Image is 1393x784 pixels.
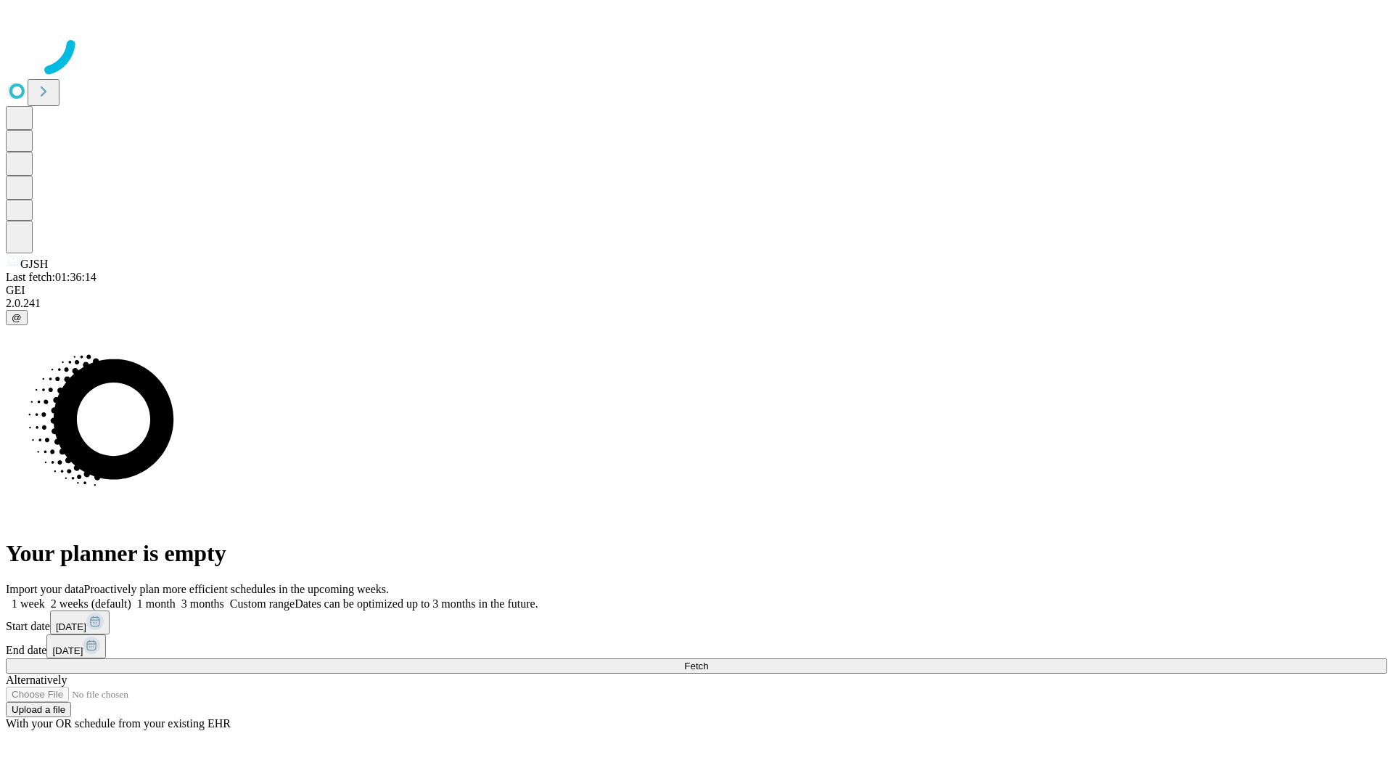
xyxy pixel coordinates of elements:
[6,271,96,283] span: Last fetch: 01:36:14
[12,312,22,323] span: @
[52,645,83,656] span: [DATE]
[230,597,295,610] span: Custom range
[6,540,1387,567] h1: Your planner is empty
[50,611,110,634] button: [DATE]
[20,258,48,270] span: GJSH
[6,611,1387,634] div: Start date
[6,310,28,325] button: @
[56,621,86,632] span: [DATE]
[181,597,224,610] span: 3 months
[6,634,1387,658] div: End date
[51,597,131,610] span: 2 weeks (default)
[6,284,1387,297] div: GEI
[6,658,1387,674] button: Fetch
[295,597,538,610] span: Dates can be optimized up to 3 months in the future.
[684,661,708,671] span: Fetch
[6,583,84,595] span: Import your data
[6,717,231,730] span: With your OR schedule from your existing EHR
[12,597,45,610] span: 1 week
[6,297,1387,310] div: 2.0.241
[84,583,389,595] span: Proactively plan more efficient schedules in the upcoming weeks.
[137,597,176,610] span: 1 month
[46,634,106,658] button: [DATE]
[6,702,71,717] button: Upload a file
[6,674,67,686] span: Alternatively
